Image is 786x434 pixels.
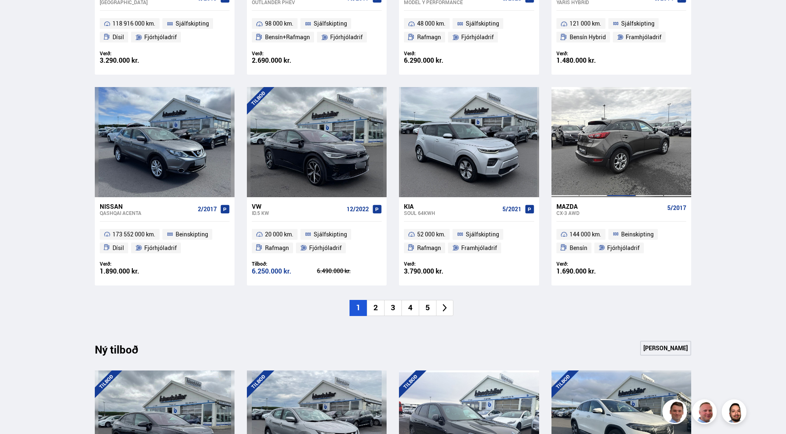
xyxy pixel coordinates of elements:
span: 2/2017 [198,206,217,212]
div: ID.5 KW [252,210,343,216]
div: Nissan [100,203,195,210]
span: Beinskipting [621,229,654,239]
span: Sjálfskipting [621,19,655,28]
span: 5/2021 [502,206,521,212]
span: 98 000 km. [265,19,293,28]
span: 121 000 km. [570,19,601,28]
div: Verð: [404,261,469,267]
div: 3.290.000 kr. [100,57,165,64]
div: Verð: [100,261,165,267]
div: 1.690.000 kr. [556,268,622,275]
div: Verð: [100,50,165,57]
li: 2 [367,300,384,316]
span: 118 916 000 km. [113,19,155,28]
span: Dísil [113,32,124,42]
img: siFngHWaQ9KaOqBr.png [693,401,718,425]
div: Kia [404,203,499,210]
span: 20 000 km. [265,229,293,239]
span: Bensín+Rafmagn [265,32,310,42]
div: VW [252,203,343,210]
a: Nissan Qashqai ACENTA 2/2017 173 552 000 km. Beinskipting Dísil Fjórhjóladrif Verð: 1.890.000 kr. [95,197,235,285]
span: Sjálfskipting [314,229,347,239]
span: Fjórhjóladrif [144,243,177,253]
span: Fjórhjóladrif [330,32,363,42]
a: Mazda CX-3 AWD 5/2017 144 000 km. Beinskipting Bensín Fjórhjóladrif Verð: 1.690.000 kr. [551,197,691,285]
div: Verð: [556,261,622,267]
span: 173 552 000 km. [113,229,155,239]
span: Fjórhjóladrif [607,243,640,253]
span: Sjálfskipting [466,19,499,28]
span: Sjálfskipting [314,19,347,28]
div: CX-3 AWD [556,210,664,216]
span: Bensín [570,243,587,253]
li: 3 [384,300,401,316]
a: VW ID.5 KW 12/2022 20 000 km. Sjálfskipting Rafmagn Fjórhjóladrif Tilboð: 6.250.000 kr. 6.490.000... [247,197,387,285]
span: 5/2017 [667,205,686,211]
span: Rafmagn [417,243,441,253]
a: [PERSON_NAME] [640,341,691,356]
div: Mazda [556,203,664,210]
button: Open LiveChat chat widget [7,3,31,28]
div: Soul 64KWH [404,210,499,216]
div: Qashqai ACENTA [100,210,195,216]
div: Verð: [404,50,469,57]
span: Bensín Hybrid [570,32,606,42]
span: Framhjóladrif [626,32,662,42]
div: 3.790.000 kr. [404,268,469,275]
span: Fjórhjóladrif [309,243,342,253]
span: 48 000 km. [417,19,446,28]
div: Verð: [556,50,622,57]
span: 12/2022 [347,206,369,212]
div: 1.480.000 kr. [556,57,622,64]
div: 1.890.000 kr. [100,268,165,275]
div: Verð: [252,50,317,57]
span: Sjálfskipting [466,229,499,239]
span: Fjórhjóladrif [144,32,177,42]
span: Sjálfskipting [176,19,209,28]
span: 52 000 km. [417,229,446,239]
span: Rafmagn [417,32,441,42]
div: Tilboð: [252,261,317,267]
li: 5 [419,300,436,316]
span: Framhjóladrif [461,243,497,253]
li: 1 [350,300,367,316]
span: Beinskipting [176,229,208,239]
img: nhp88E3Fdnt1Opn2.png [723,401,748,425]
span: Fjórhjóladrif [461,32,494,42]
div: 6.290.000 kr. [404,57,469,64]
img: FbJEzSuNWCJXmdc-.webp [664,401,688,425]
li: 4 [401,300,419,316]
span: Dísil [113,243,124,253]
div: 6.250.000 kr. [252,268,317,275]
span: Rafmagn [265,243,289,253]
div: 6.490.000 kr. [317,268,382,274]
div: 2.690.000 kr. [252,57,317,64]
span: 144 000 km. [570,229,601,239]
a: Kia Soul 64KWH 5/2021 52 000 km. Sjálfskipting Rafmagn Framhjóladrif Verð: 3.790.000 kr. [399,197,539,285]
div: Ný tilboð [95,343,153,361]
